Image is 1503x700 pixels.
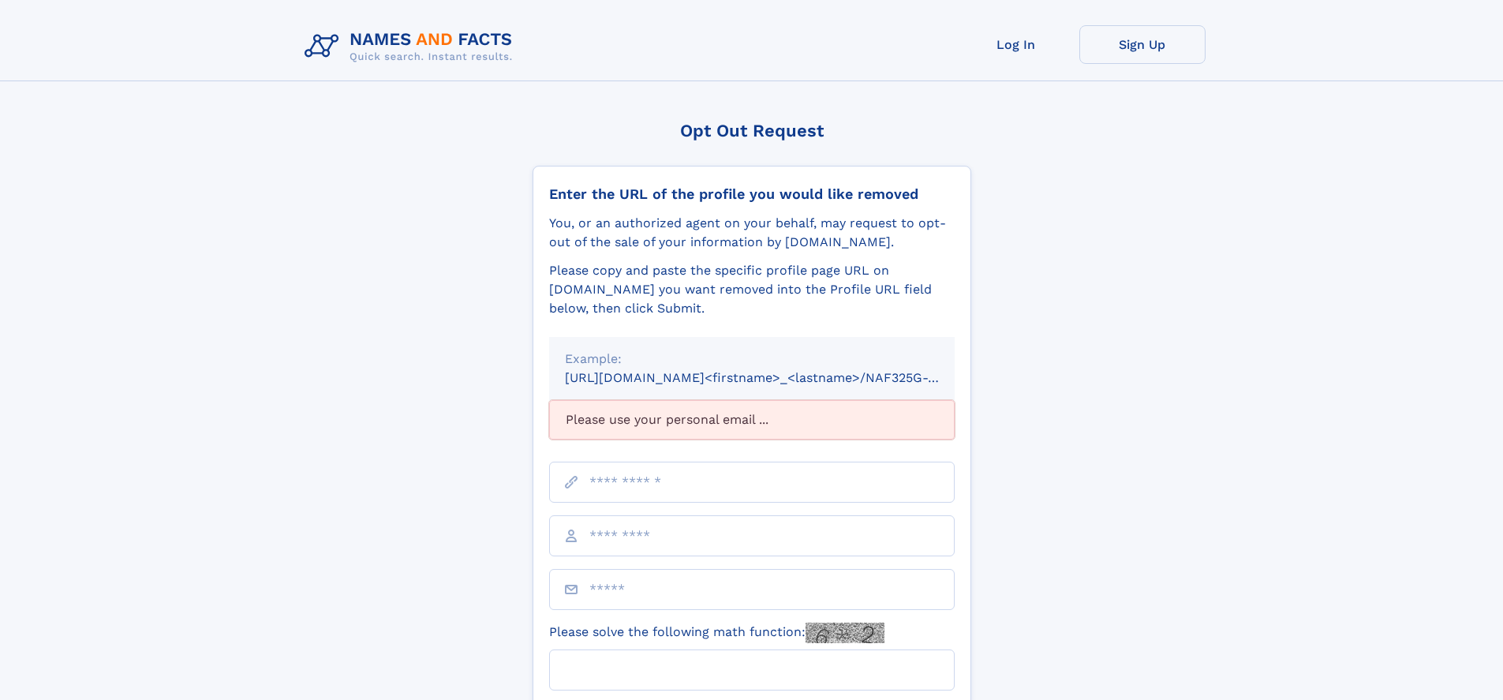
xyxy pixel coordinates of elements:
div: Please copy and paste the specific profile page URL on [DOMAIN_NAME] you want removed into the Pr... [549,261,955,318]
small: [URL][DOMAIN_NAME]<firstname>_<lastname>/NAF325G-xxxxxxxx [565,370,985,385]
label: Please solve the following math function: [549,623,884,643]
div: Opt Out Request [533,121,971,140]
a: Sign Up [1079,25,1206,64]
div: Please use your personal email ... [549,400,955,440]
div: Example: [565,350,939,369]
div: You, or an authorized agent on your behalf, may request to opt-out of the sale of your informatio... [549,214,955,252]
img: Logo Names and Facts [298,25,525,68]
a: Log In [953,25,1079,64]
div: Enter the URL of the profile you would like removed [549,185,955,203]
